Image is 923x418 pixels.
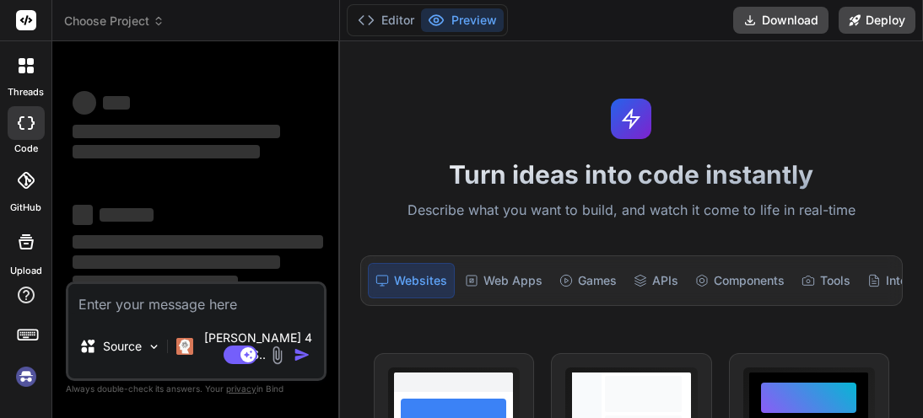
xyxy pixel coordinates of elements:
img: attachment [267,346,287,365]
img: Pick Models [147,340,161,354]
button: Editor [351,8,421,32]
div: Games [553,263,623,298]
span: ‌ [100,208,154,222]
h1: Turn ideas into code instantly [350,159,913,190]
button: Download [733,7,829,34]
p: Always double-check its answers. Your in Bind [66,381,327,397]
span: ‌ [73,235,323,249]
span: privacy [226,383,256,394]
img: Claude 4 Sonnet [176,338,193,355]
div: Tools [795,263,857,298]
div: Components [688,263,791,298]
img: signin [12,362,40,391]
label: Upload [10,264,42,278]
div: Websites [368,263,455,298]
span: ‌ [103,96,130,110]
p: Describe what you want to build, and watch it come to life in real-time [350,200,913,222]
span: ‌ [73,145,260,158]
label: code [14,142,38,156]
button: Preview [421,8,504,32]
span: ‌ [73,255,280,269]
p: Source [103,338,142,355]
p: [PERSON_NAME] 4 S.. [200,330,317,363]
label: GitHub [10,201,41,215]
span: ‌ [73,125,280,138]
span: ‌ [73,276,238,289]
span: ‌ [73,205,93,225]
span: ‌ [73,91,96,115]
img: icon [294,346,310,363]
span: Choose Project [64,13,165,29]
button: Deploy [839,7,915,34]
label: threads [8,85,44,99]
div: Web Apps [458,263,549,298]
div: APIs [627,263,685,298]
